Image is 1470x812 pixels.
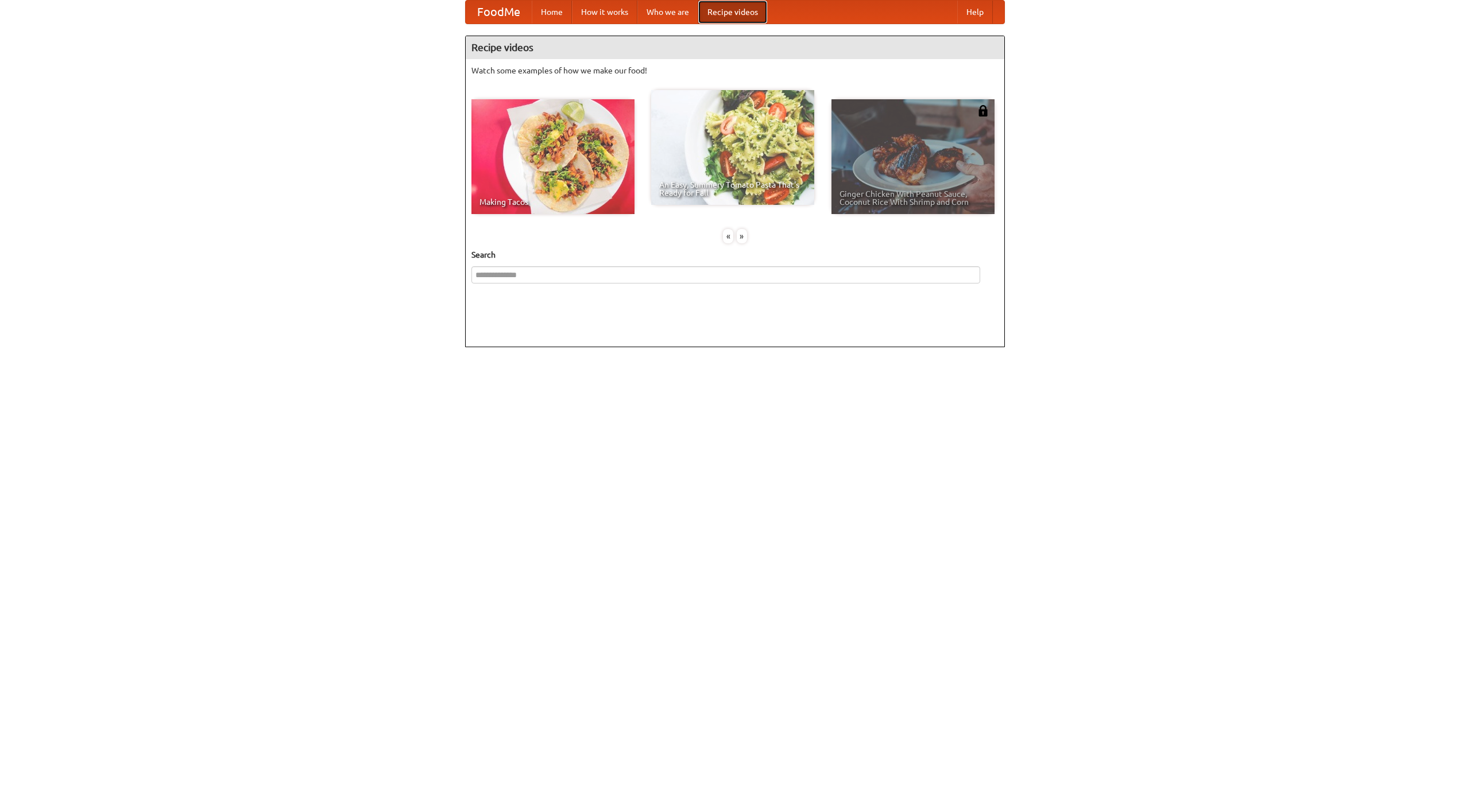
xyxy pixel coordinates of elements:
a: Who we are [637,1,698,24]
a: Recipe videos [698,1,767,24]
img: 483408.png [977,105,989,116]
div: » [737,229,747,243]
h4: Recipe videos [466,36,1004,59]
a: Making Tacos [471,99,635,214]
a: FoodMe [466,1,532,24]
a: An Easy, Summery Tomato Pasta That's Ready for Fall [651,90,814,205]
div: « [723,229,733,243]
h5: Search [471,249,999,261]
p: Watch some examples of how we make our food! [471,65,999,76]
a: Help [957,1,993,24]
a: Home [532,1,572,24]
span: Making Tacos [479,198,626,206]
span: An Easy, Summery Tomato Pasta That's Ready for Fall [659,181,806,197]
a: How it works [572,1,637,24]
